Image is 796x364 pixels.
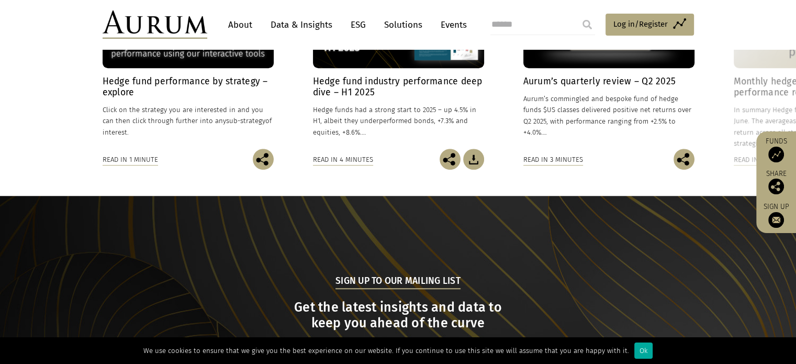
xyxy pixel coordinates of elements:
[734,154,789,166] div: Read in 1 minute
[104,300,692,331] h3: Get the latest insights and data to keep you ahead of the curve
[768,212,784,228] img: Sign up to our newsletter
[463,149,484,170] img: Download Article
[226,117,265,125] span: sub-strategy
[253,149,274,170] img: Share this post
[435,15,467,35] a: Events
[313,104,484,137] p: Hedge funds had a strong start to 2025 – up 4.5% in H1, albeit they underperformed bonds, +7.3% a...
[613,18,668,30] span: Log in/Register
[768,147,784,162] img: Access Funds
[768,179,784,194] img: Share this post
[606,14,694,36] a: Log in/Register
[103,76,274,98] h4: Hedge fund performance by strategy – explore
[103,10,207,39] img: Aurum
[223,15,257,35] a: About
[313,76,484,98] h4: Hedge fund industry performance deep dive – H1 2025
[674,149,694,170] img: Share this post
[523,76,694,87] h4: Aurum’s quarterly review – Q2 2025
[313,154,373,166] div: Read in 4 minutes
[523,154,583,166] div: Read in 3 minutes
[335,274,461,289] h5: Sign up to our mailing list
[523,93,694,138] p: Aurum’s commingled and bespoke fund of hedge funds $US classes delivered positive net returns ove...
[761,202,791,228] a: Sign up
[103,154,158,166] div: Read in 1 minute
[345,15,371,35] a: ESG
[265,15,338,35] a: Data & Insights
[379,15,428,35] a: Solutions
[634,343,653,359] div: Ok
[761,170,791,194] div: Share
[577,14,598,35] input: Submit
[103,104,274,137] p: Click on the strategy you are interested in and you can then click through further into any of in...
[440,149,461,170] img: Share this post
[761,137,791,162] a: Funds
